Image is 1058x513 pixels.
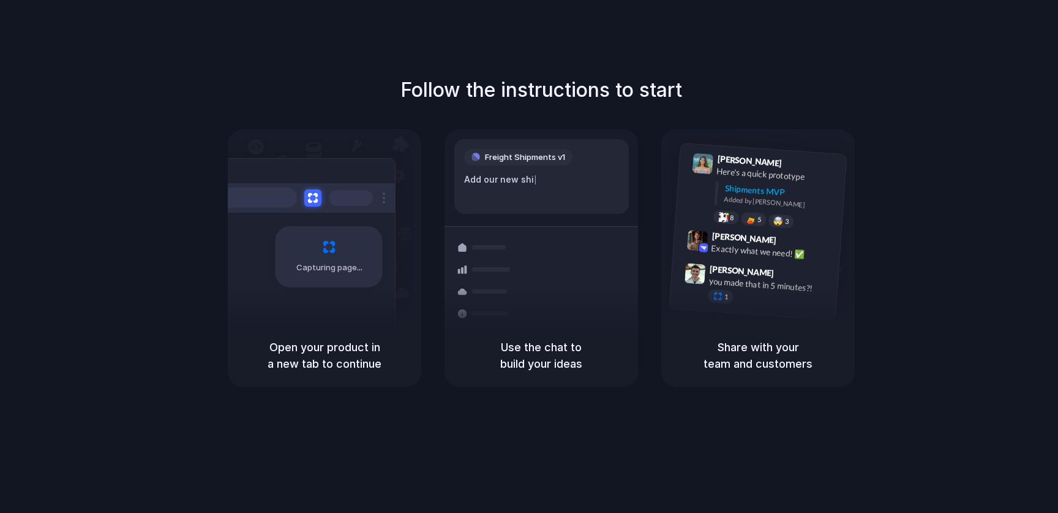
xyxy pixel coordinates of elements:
h1: Follow the instructions to start [400,75,682,105]
span: [PERSON_NAME] [711,229,776,246]
span: [PERSON_NAME] [717,152,782,170]
div: Exactly what we need! ✅ [711,241,833,262]
span: [PERSON_NAME] [710,262,775,279]
div: Added by [PERSON_NAME] [724,194,836,212]
span: 9:41 AM [786,158,811,172]
div: you made that in 5 minutes?! [708,275,831,295]
span: 3 [785,218,789,224]
div: Shipments MVP [724,181,838,202]
span: 9:47 AM [778,268,803,283]
span: Freight Shipments v1 [485,151,565,164]
div: Here's a quick prototype [716,164,839,185]
div: Add our new shi [464,173,619,186]
span: 1 [724,294,729,300]
span: Capturing page [296,262,364,274]
h5: Share with your team and customers [676,339,840,372]
span: | [534,175,537,184]
span: 9:42 AM [780,235,805,249]
span: 8 [730,214,734,221]
h5: Open your product in a new tab to continue [242,339,407,372]
span: 5 [757,216,762,222]
div: 🤯 [773,216,784,226]
h5: Use the chat to build your ideas [459,339,623,372]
